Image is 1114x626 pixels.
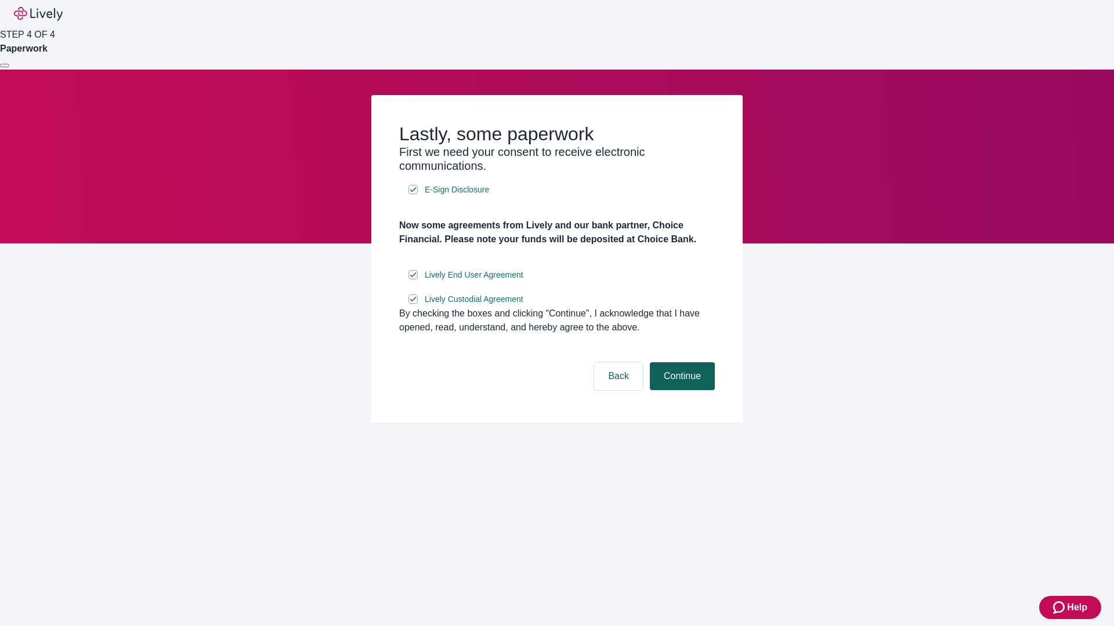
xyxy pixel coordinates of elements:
a: e-sign disclosure document [422,268,526,282]
span: Help [1067,600,1087,614]
h4: Now some agreements from Lively and our bank partner, Choice Financial. Please note your funds wi... [399,219,715,246]
span: Lively Custodial Agreement [425,293,523,305]
span: Lively End User Agreement [425,269,523,281]
button: Zendesk support iconHelp [1039,596,1101,619]
h2: Lastly, some paperwork [399,123,715,145]
button: Back [594,362,643,390]
a: e-sign disclosure document [422,183,491,197]
button: Continue [650,362,715,390]
a: e-sign disclosure document [422,292,526,307]
div: By checking the boxes and clicking “Continue", I acknowledge that I have opened, read, understand... [399,307,715,334]
span: E-Sign Disclosure [425,184,489,196]
img: Lively [14,7,63,21]
svg: Zendesk support icon [1053,600,1067,614]
h3: First we need your consent to receive electronic communications. [399,145,715,173]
